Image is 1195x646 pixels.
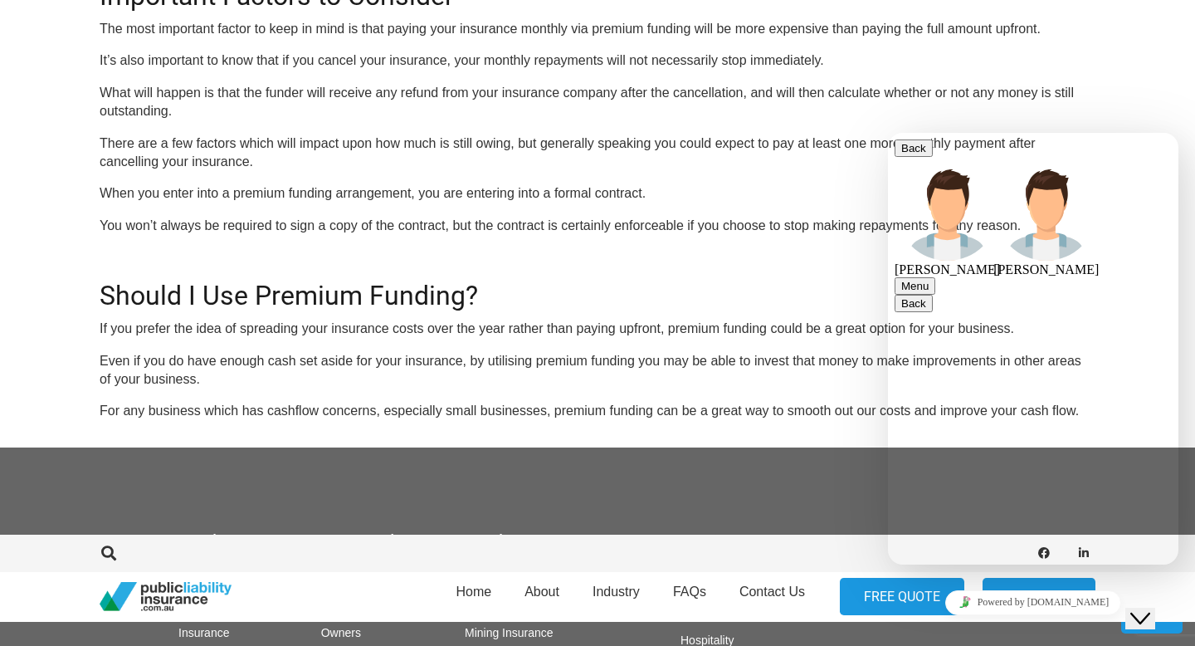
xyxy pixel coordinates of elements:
[439,567,508,627] a: Home
[723,567,822,627] a: Contact Us
[100,51,1095,70] p: It’s also important to know that if you cancel your insurance, your monthly repayments will not n...
[92,546,125,560] a: Search
[508,567,576,627] a: About
[100,184,1095,203] p: When you enter into a premium funding arrangement, you are entering into a formal contract.
[100,217,1095,235] p: You won’t always be required to sign a copy of the contract, but the contract is certainly enforc...
[524,585,559,599] span: About
[100,402,1095,420] p: For any business which has cashflow concerns, especially small businesses, premium funding can be...
[100,352,1095,389] p: Even if you do have enough cash set aside for your insurance, by utilising premium funding you ma...
[888,133,1178,565] iframe: To enrich screen reader interactions, please activate Accessibility in Grammarly extension settings
[465,626,554,639] a: Mining Insurance
[739,585,805,599] span: Contact Us
[673,585,706,599] span: FAQs
[576,567,656,627] a: Industry
[100,260,1095,311] h2: Should I Use Premium Funding?
[840,578,964,615] a: FREE QUOTE
[593,585,640,599] span: Industry
[100,135,1095,172] p: There are a few factors which will impact upon how much is still owing, but generally speaking yo...
[1125,580,1178,629] iframe: chat widget
[100,84,1095,121] p: What will happen is that the funder will receive any refund from your insurance company after the...
[456,585,491,599] span: Home
[100,20,1095,38] p: The most important factor to keep in mind is that paying your insurance monthly via premium fundi...
[888,584,1178,621] iframe: chat widget
[100,582,232,611] a: pli_logotransparent
[680,531,873,553] h5: Work Insurance
[983,578,1095,615] a: Call 1300
[100,320,1095,338] p: If you prefer the idea of spreading your insurance costs over the year rather than paying upfront...
[656,567,723,627] a: FAQs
